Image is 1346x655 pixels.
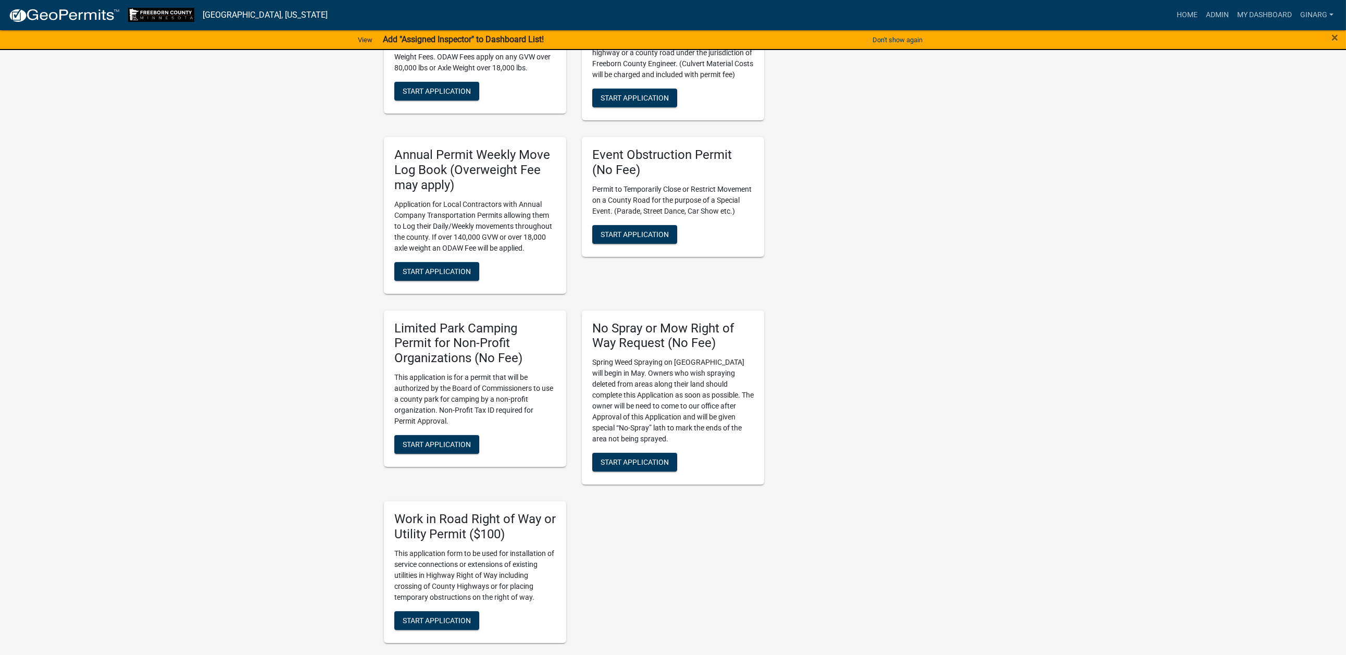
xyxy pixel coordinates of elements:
[592,89,677,107] button: Start Application
[394,82,479,101] button: Start Application
[592,357,754,444] p: Spring Weed Spraying on [GEOGRAPHIC_DATA] will begin in May. Owners who wish spraying deleted fro...
[1331,30,1338,45] span: ×
[592,453,677,472] button: Start Application
[394,512,556,542] h5: Work in Road Right of Way or Utility Permit ($100)
[394,372,556,427] p: This application is for a permit that will be authorized by the Board of Commissioners to use a c...
[592,321,754,351] h5: No Spray or Mow Right of Way Request (No Fee)
[1296,5,1338,25] a: ginarg
[128,8,194,22] img: Freeborn County, Minnesota
[394,147,556,192] h5: Annual Permit Weekly Move Log Book (Overweight Fee may apply)
[403,440,471,449] span: Start Application
[868,31,927,48] button: Don't show again
[592,184,754,217] p: Permit to Temporarily Close or Restrict Movement on a County Road for the purpose of a Special Ev...
[403,267,471,275] span: Start Application
[403,616,471,624] span: Start Application
[601,230,669,238] span: Start Application
[1233,5,1296,25] a: My Dashboard
[394,435,479,454] button: Start Application
[203,6,328,24] a: [GEOGRAPHIC_DATA], [US_STATE]
[394,611,479,630] button: Start Application
[1202,5,1233,25] a: Admin
[592,225,677,244] button: Start Application
[383,34,544,44] strong: Add "Assigned Inspector" to Dashboard List!
[592,147,754,178] h5: Event Obstruction Permit (No Fee)
[394,548,556,603] p: This application form to be used for installation of service connections or extensions of existin...
[394,30,556,73] p: Oversize/Overweight Single Trip Transportation Permit. Fee is $50 plus any Over Design Axle Weigh...
[601,94,669,102] span: Start Application
[394,262,479,281] button: Start Application
[394,321,556,366] h5: Limited Park Camping Permit for Non-Profit Organizations (No Fee)
[354,31,377,48] a: View
[1331,31,1338,44] button: Close
[403,87,471,95] span: Start Application
[394,199,556,254] p: Application for Local Contractors with Annual Company Transportation Permits allowing them to Log...
[1173,5,1202,25] a: Home
[601,458,669,466] span: Start Application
